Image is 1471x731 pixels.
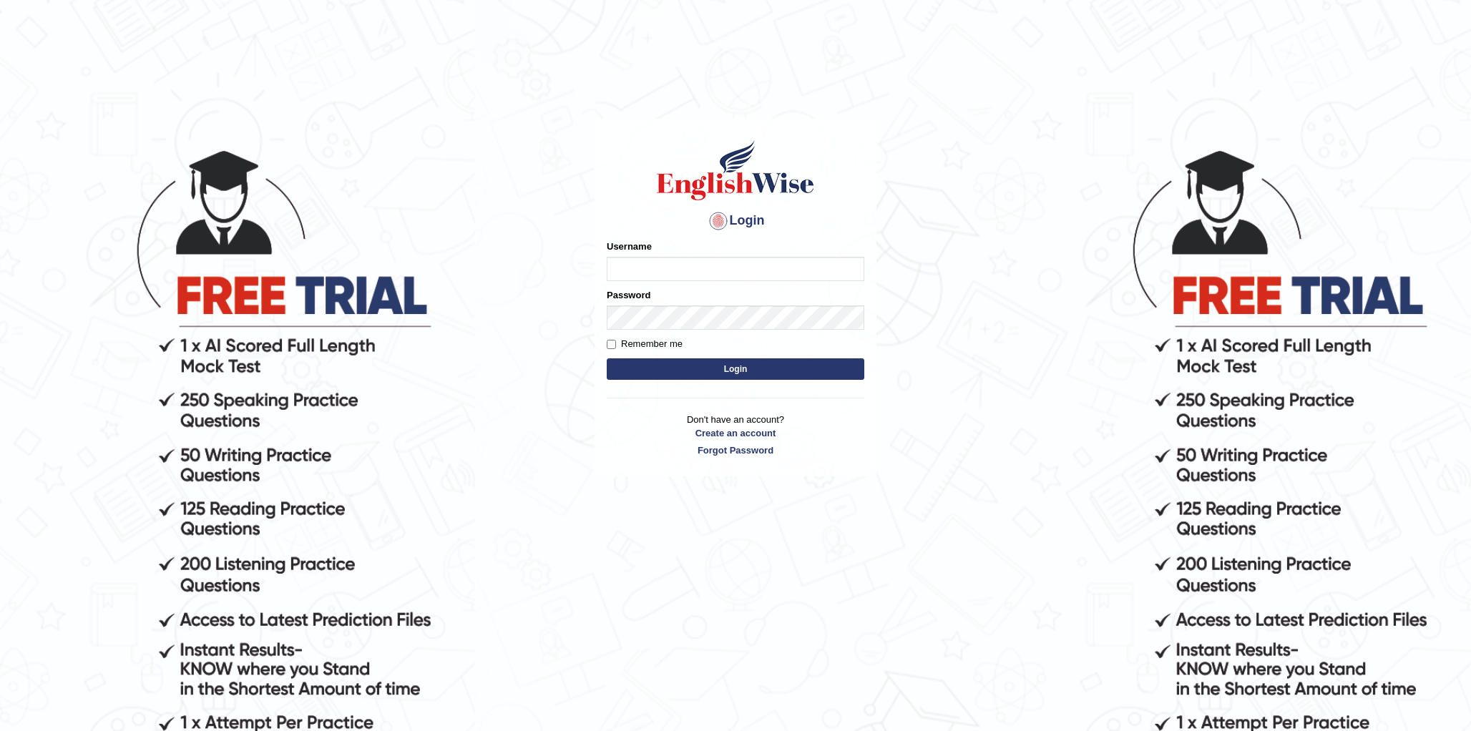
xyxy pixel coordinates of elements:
a: Forgot Password [607,443,864,457]
input: Remember me [607,340,616,349]
img: Logo of English Wise sign in for intelligent practice with AI [654,138,817,202]
button: Login [607,358,864,380]
h4: Login [607,210,864,232]
p: Don't have an account? [607,413,864,457]
label: Username [607,240,652,253]
a: Create an account [607,426,864,440]
label: Password [607,288,650,302]
label: Remember me [607,337,683,351]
